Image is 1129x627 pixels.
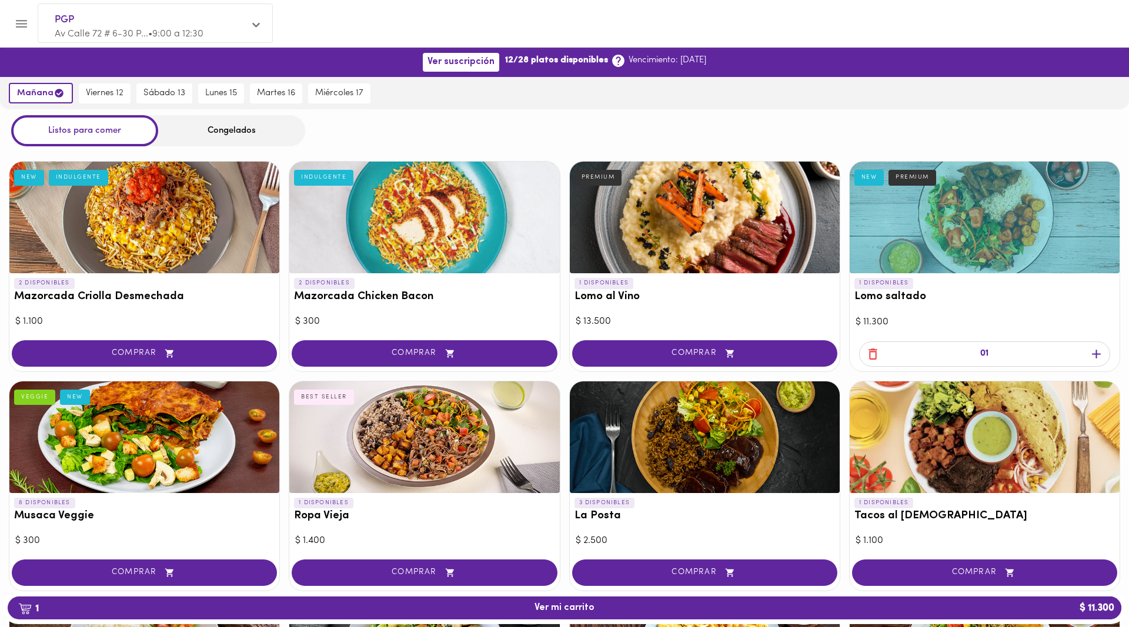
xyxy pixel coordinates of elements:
p: Vencimiento: [DATE] [629,54,706,66]
p: 2 DISPONIBLES [14,278,75,289]
p: 1 DISPONIBLES [574,278,634,289]
button: 1Ver mi carrito$ 11.300 [8,596,1121,619]
span: viernes 12 [86,88,123,99]
div: Tacos al Pastor [850,381,1120,493]
span: sábado 13 [143,88,185,99]
h3: Mazorcada Chicken Bacon [294,291,555,303]
div: PREMIUM [888,170,936,185]
iframe: Messagebird Livechat Widget [1061,559,1117,615]
div: Listos para comer [11,115,158,146]
span: PGP [55,12,244,28]
span: COMPRAR [26,568,262,578]
div: $ 2.500 [576,534,834,548]
img: cart.png [18,603,32,615]
button: mañana [9,83,73,103]
div: INDULGENTE [49,170,108,185]
button: lunes 15 [198,83,244,103]
p: 3 DISPONIBLES [574,498,635,508]
p: 2 DISPONIBLES [294,278,355,289]
div: La Posta [570,381,840,493]
button: COMPRAR [852,559,1117,586]
span: COMPRAR [306,348,542,358]
h3: Tacos al [DEMOGRAPHIC_DATA] [854,510,1115,522]
div: BEST SELLER [294,390,354,405]
span: Ver suscripción [427,56,495,68]
span: martes 16 [257,88,295,99]
div: $ 1.100 [856,534,1114,548]
div: $ 300 [15,534,273,548]
p: 8 DISPONIBLES [14,498,75,508]
div: VEGGIE [14,390,55,405]
div: $ 13.500 [576,315,834,328]
button: sábado 13 [136,83,192,103]
div: Mazorcada Criolla Desmechada [9,162,279,273]
b: 1 [11,601,46,616]
div: $ 1.100 [15,315,273,328]
span: COMPRAR [26,348,262,358]
h3: La Posta [574,510,835,522]
p: 01 [980,347,988,361]
p: 1 DISPONIBLES [294,498,353,508]
h3: Musaca Veggie [14,510,275,522]
span: mañana [17,88,65,99]
button: Menu [7,9,36,38]
p: 1 DISPONIBLES [854,498,914,508]
button: viernes 12 [79,83,131,103]
div: $ 300 [295,315,553,328]
button: COMPRAR [12,340,277,367]
span: COMPRAR [587,348,823,358]
span: COMPRAR [587,568,823,578]
button: COMPRAR [12,559,277,586]
span: COMPRAR [306,568,542,578]
button: COMPRAR [572,559,837,586]
p: 1 DISPONIBLES [854,278,914,289]
span: COMPRAR [867,568,1103,578]
h3: Lomo al Vino [574,291,835,303]
button: COMPRAR [572,340,837,367]
div: PREMIUM [574,170,622,185]
button: martes 16 [250,83,302,103]
b: 12/28 platos disponibles [505,54,608,66]
div: Mazorcada Chicken Bacon [289,162,559,273]
button: COMPRAR [292,559,557,586]
div: Congelados [158,115,305,146]
button: miércoles 17 [308,83,370,103]
span: Ver mi carrito [535,602,594,613]
div: Lomo saltado [850,162,1120,273]
div: $ 11.300 [856,316,1114,329]
h3: Lomo saltado [854,291,1115,303]
span: lunes 15 [205,88,237,99]
div: INDULGENTE [294,170,353,185]
div: NEW [60,390,90,405]
div: Ropa Vieja [289,381,559,493]
button: Ver suscripción [423,53,499,71]
button: COMPRAR [292,340,557,367]
div: Musaca Veggie [9,381,279,493]
div: Lomo al Vino [570,162,840,273]
span: miércoles 17 [315,88,363,99]
span: Av Calle 72 # 6-30 P... • 9:00 a 12:30 [55,29,203,39]
div: NEW [854,170,884,185]
h3: Mazorcada Criolla Desmechada [14,291,275,303]
div: NEW [14,170,44,185]
h3: Ropa Vieja [294,510,555,522]
div: $ 1.400 [295,534,553,548]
